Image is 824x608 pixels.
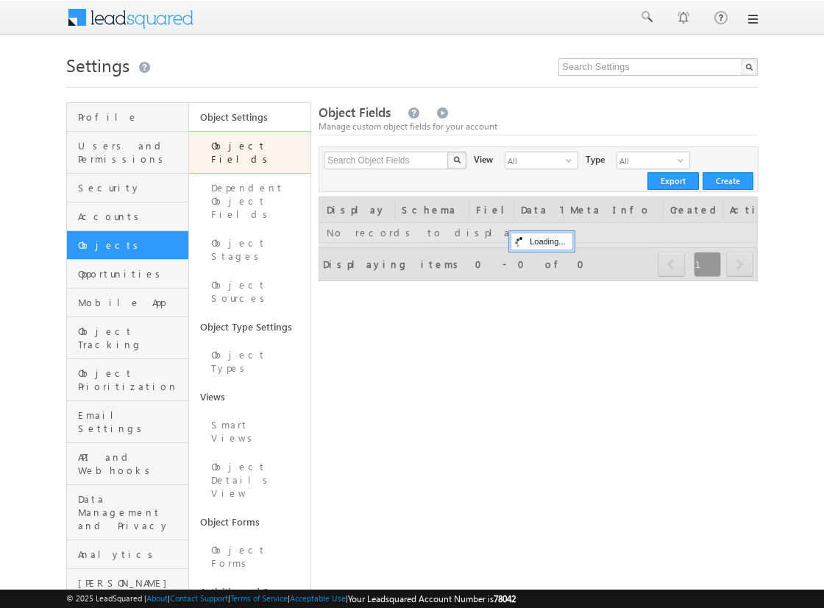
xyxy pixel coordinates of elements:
a: Contact Support [170,593,228,603]
a: Object Stages [189,229,311,271]
div: Type [586,152,605,166]
a: Analytics [67,540,188,569]
span: © 2025 LeadSquared | | | | | [66,592,516,606]
a: Opportunities [67,260,188,289]
span: Users and Permissions [78,139,185,166]
span: Profile [78,110,185,124]
a: Objects [67,231,188,260]
span: Data Management and Privacy [78,492,185,532]
a: [PERSON_NAME] [67,569,188,598]
a: Profile [67,103,188,132]
span: API and Webhooks [78,450,185,477]
span: Opportunities [78,267,185,280]
span: Email Settings [78,409,185,435]
a: Security [67,174,188,202]
span: Object Fields [319,104,391,121]
a: Object Forms [189,508,311,536]
a: Object Forms [189,536,311,578]
a: Email Settings [67,401,188,443]
a: Users and Permissions [67,132,188,174]
a: Object Details View [189,453,311,508]
div: View [474,152,493,166]
a: Terms of Service [230,593,288,603]
a: Object Prioritization [67,359,188,401]
a: Activities and Scores [189,578,311,606]
a: Dependent Object Fields [189,174,311,229]
div: Manage custom object fields for your account [319,120,758,133]
a: Object Type Settings [189,313,311,341]
a: Mobile App [67,289,188,317]
span: select [566,156,578,165]
a: Object Settings [189,103,311,131]
span: Mobile App [78,296,185,309]
span: Objects [78,238,185,252]
span: All [617,152,678,169]
a: Object Fields [189,131,311,174]
a: API and Webhooks [67,443,188,485]
span: Object Prioritization [78,367,185,393]
a: Object Types [189,341,311,383]
a: Data Management and Privacy [67,485,188,540]
span: All [505,152,566,169]
a: About [146,593,168,603]
a: Views [189,383,311,411]
a: Acceptable Use [290,593,346,603]
input: Search Settings [558,58,758,76]
span: 78042 [494,593,516,604]
span: Object Tracking [78,325,185,351]
span: [PERSON_NAME] [78,576,185,590]
span: Accounts [78,210,185,223]
img: Search [453,156,461,163]
span: Your Leadsquared Account Number is [348,593,516,604]
a: Object Sources [189,271,311,313]
span: Security [78,181,185,194]
div: Loading... [511,233,573,250]
span: Analytics [78,548,185,561]
span: select [678,156,689,165]
span: Settings [66,53,129,77]
a: Accounts [67,202,188,231]
button: Export [647,172,699,190]
a: Object Tracking [67,317,188,359]
a: Smart Views [189,411,311,453]
button: Create [703,172,753,190]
